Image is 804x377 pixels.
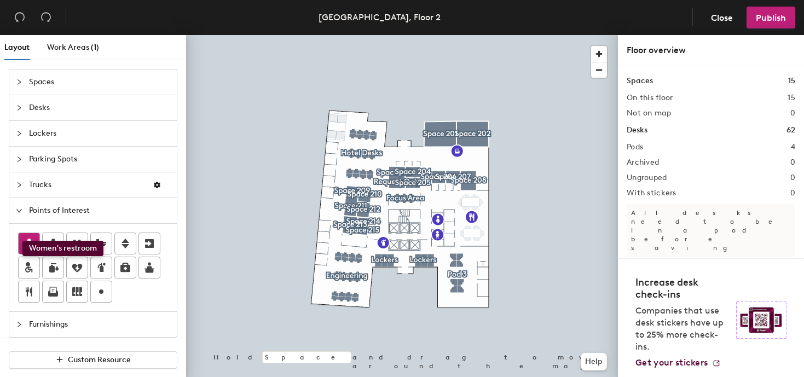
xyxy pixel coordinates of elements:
span: collapsed [16,156,22,163]
button: Custom Resource [9,351,177,369]
h2: 15 [788,94,795,102]
span: Trucks [29,172,144,198]
span: collapsed [16,105,22,111]
h1: 62 [786,124,795,136]
span: collapsed [16,130,22,137]
h4: Increase desk check-ins [635,276,730,300]
button: Help [581,353,607,370]
a: Get your stickers [635,357,721,368]
p: Companies that use desk stickers have up to 25% more check-ins. [635,305,730,353]
span: Points of Interest [29,198,170,223]
span: Lockers [29,121,170,146]
span: collapsed [16,321,22,328]
button: Close [702,7,742,28]
span: Desks [29,95,170,120]
span: Custom Resource [68,355,131,364]
span: Spaces [29,69,170,95]
h2: Ungrouped [627,173,667,182]
h2: 0 [790,109,795,118]
div: Floor overview [627,44,795,57]
h2: 4 [791,143,795,152]
h2: 0 [790,158,795,167]
button: Redo (⌘ + ⇧ + Z) [35,7,57,28]
span: Furnishings [29,312,170,337]
button: Undo (⌘ + Z) [9,7,31,28]
div: [GEOGRAPHIC_DATA], Floor 2 [319,10,441,24]
span: expanded [16,207,22,214]
span: Layout [4,43,30,52]
h2: On this floor [627,94,673,102]
span: Close [711,13,733,23]
h2: Archived [627,158,659,167]
p: All desks need to be in a pod before saving [627,204,795,257]
h2: 0 [790,173,795,182]
h1: Desks [627,124,647,136]
span: Work Areas (1) [47,43,99,52]
span: Publish [756,13,786,23]
span: collapsed [16,79,22,85]
span: Parking Spots [29,147,170,172]
span: collapsed [16,182,22,188]
span: Get your stickers [635,357,708,368]
h2: With stickers [627,189,676,198]
h2: Pods [627,143,643,152]
h1: Spaces [627,75,653,87]
h2: Not on map [627,109,671,118]
button: Publish [747,7,795,28]
h1: 15 [788,75,795,87]
h2: 0 [790,189,795,198]
img: Sticker logo [736,301,786,339]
